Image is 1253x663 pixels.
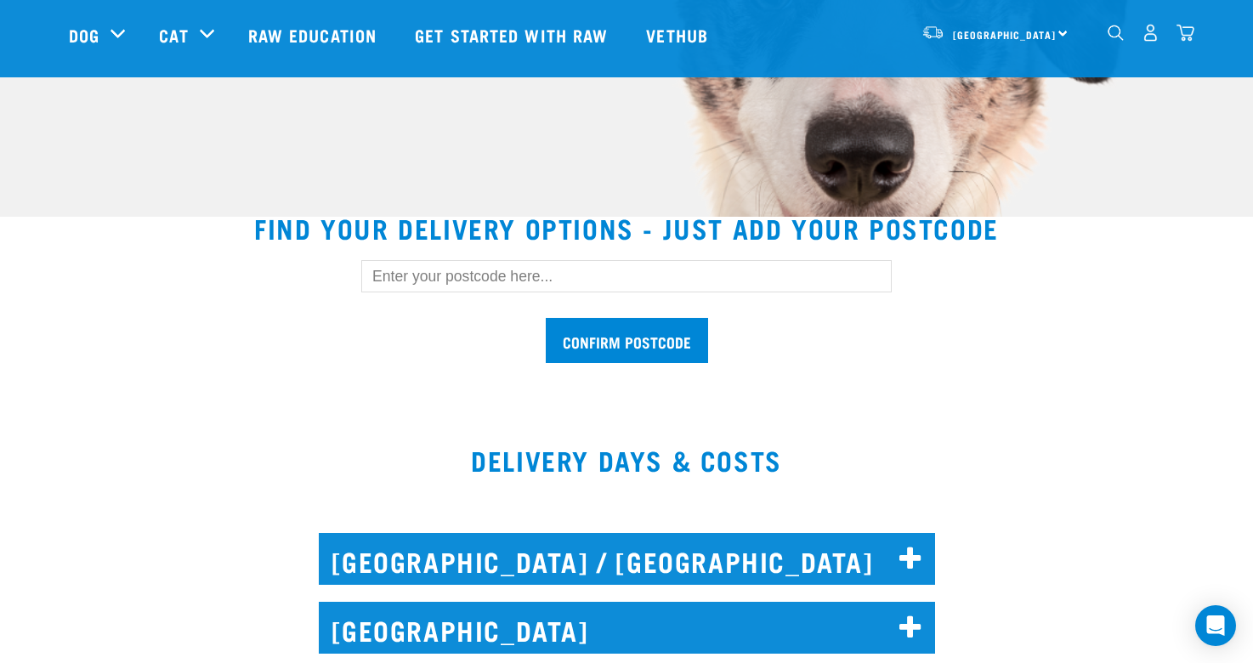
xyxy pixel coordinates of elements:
[231,1,398,69] a: Raw Education
[319,602,935,654] h2: [GEOGRAPHIC_DATA]
[159,22,188,48] a: Cat
[20,212,1233,243] h2: Find your delivery options - just add your postcode
[1176,24,1194,42] img: home-icon@2x.png
[361,260,892,292] input: Enter your postcode here...
[1195,605,1236,646] div: Open Intercom Messenger
[953,31,1056,37] span: [GEOGRAPHIC_DATA]
[398,1,629,69] a: Get started with Raw
[319,533,935,585] h2: [GEOGRAPHIC_DATA] / [GEOGRAPHIC_DATA]
[629,1,729,69] a: Vethub
[1108,25,1124,41] img: home-icon-1@2x.png
[921,25,944,40] img: van-moving.png
[1142,24,1159,42] img: user.png
[69,22,99,48] a: Dog
[546,318,708,363] input: Confirm postcode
